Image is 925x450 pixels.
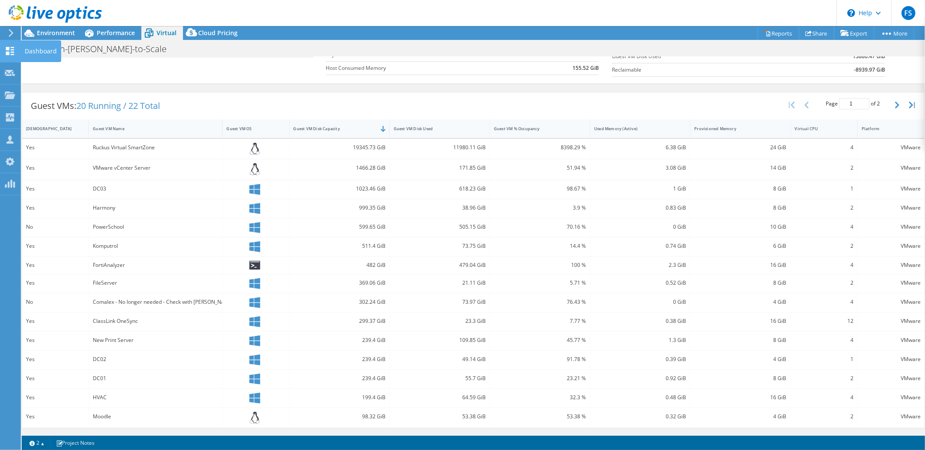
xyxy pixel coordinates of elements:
div: 16 GiB [694,260,786,270]
div: 599.65 GiB [294,222,386,232]
div: Yes [26,374,85,383]
div: 23.21 % [494,374,586,383]
div: Yes [26,412,85,421]
div: 999.35 GiB [294,203,386,213]
div: Dashboard [20,40,61,62]
div: 511.4 GiB [294,241,386,251]
div: Yes [26,241,85,251]
div: 0.38 GiB [594,316,686,326]
a: 2 [23,437,50,448]
div: 53.38 GiB [394,412,486,421]
a: More [874,26,914,40]
div: PowerSchool [93,222,218,232]
span: Virtual [157,29,177,37]
div: 2 [795,278,853,288]
div: DC03 [93,184,218,194]
div: 4 [795,260,853,270]
div: VMware [862,355,921,364]
div: 100 % [494,260,586,270]
div: 21.11 GiB [394,278,486,288]
h1: Western-[PERSON_NAME]-to-Scale [28,44,180,54]
div: Yes [26,278,85,288]
div: 4 GiB [694,412,786,421]
div: Yes [26,355,85,364]
div: 76.43 % [494,297,586,307]
div: 0.39 GiB [594,355,686,364]
div: 302.24 GiB [294,297,386,307]
div: VMware [862,143,921,152]
div: 3.9 % [494,203,586,213]
span: 20 Running / 22 Total [76,100,160,112]
div: 1 [795,355,853,364]
div: Moodle [93,412,218,421]
div: Yes [26,260,85,270]
div: 8 GiB [694,184,786,194]
b: 155.52 GiB [572,64,599,72]
div: 51.94 % [494,163,586,173]
label: Host Consumed Memory [326,64,520,72]
div: 8 GiB [694,374,786,383]
div: 2 [795,241,853,251]
div: 2 [795,163,853,173]
div: Yes [26,143,85,152]
div: Ruckus Virtual SmartZone [93,143,218,152]
div: VMware [862,241,921,251]
div: FortiAnalyzer [93,260,218,270]
div: HVAC [93,393,218,402]
div: 0.83 GiB [594,203,686,213]
div: VMware [862,163,921,173]
div: Guest VM Disk Used [394,126,475,131]
div: Harmony [93,203,218,213]
div: No [26,222,85,232]
div: Komputrol [93,241,218,251]
div: VMware [862,374,921,383]
div: 14 GiB [694,163,786,173]
div: Yes [26,335,85,345]
div: 369.06 GiB [294,278,386,288]
div: 23.3 GiB [394,316,486,326]
div: DC01 [93,374,218,383]
span: FS [902,6,915,20]
div: Platform [862,126,910,131]
div: 4 [795,335,853,345]
div: Yes [26,316,85,326]
div: Used Memory (Active) [594,126,676,131]
div: 0 GiB [594,222,686,232]
div: 299.37 GiB [294,316,386,326]
div: 55.7 GiB [394,374,486,383]
div: 1466.28 GiB [294,163,386,173]
div: 0 GiB [594,297,686,307]
div: 8 GiB [694,335,786,345]
div: Guest VMs: [22,92,169,119]
div: VMware [862,412,921,421]
b: -8939.97 GiB [854,66,885,74]
div: 505.15 GiB [394,222,486,232]
div: 0.74 GiB [594,241,686,251]
div: 2 [795,374,853,383]
span: 2 [877,100,880,107]
div: 0.92 GiB [594,374,686,383]
div: 4 [795,393,853,402]
div: DC02 [93,355,218,364]
div: 32.3 % [494,393,586,402]
div: Provisioned Memory [694,126,776,131]
div: Guest VM % Occupancy [494,126,575,131]
label: Reclaimable [612,66,791,74]
div: VMware [862,393,921,402]
div: Yes [26,393,85,402]
div: New Print Server [93,335,218,345]
div: 1023.46 GiB [294,184,386,194]
div: 6.38 GiB [594,143,686,152]
div: VMware [862,203,921,213]
div: Guest VM Disk Capacity [294,126,375,131]
div: 45.77 % [494,335,586,345]
div: Yes [26,203,85,213]
span: Performance [97,29,135,37]
div: 239.4 GiB [294,335,386,345]
div: 14.4 % [494,241,586,251]
div: No [26,297,85,307]
svg: \n [847,9,855,17]
div: VMware [862,222,921,232]
div: 73.75 GiB [394,241,486,251]
div: 482 GiB [294,260,386,270]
